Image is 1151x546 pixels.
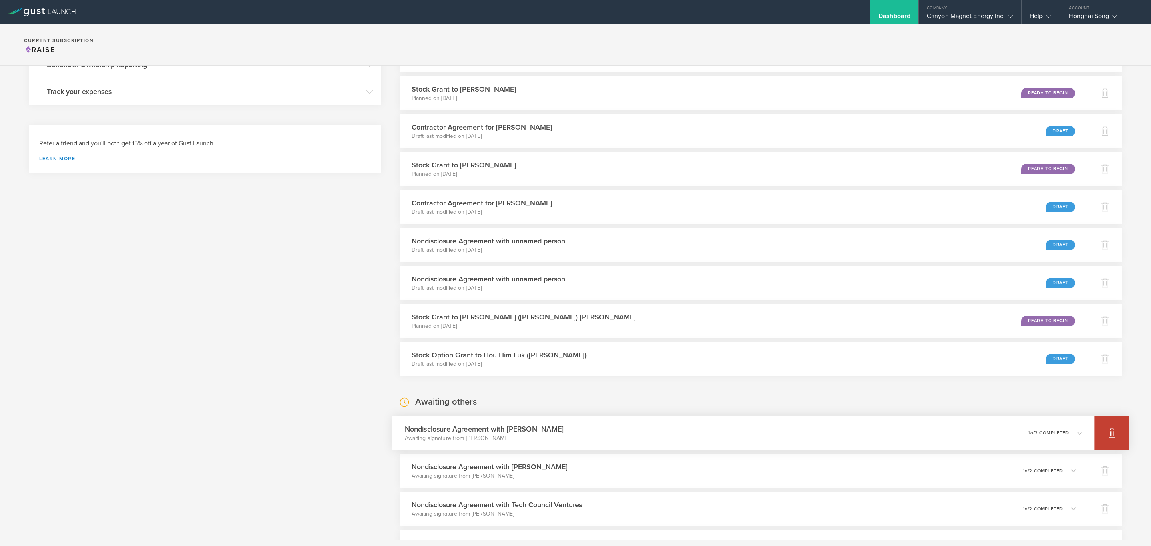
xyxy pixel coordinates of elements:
div: Draft [1046,354,1075,364]
h3: Nondisclosure Agreement with unnamed person [412,274,565,284]
h3: Stock Option Grant to Hou Him Luk ([PERSON_NAME]) [412,350,587,360]
p: Planned on [DATE] [412,322,636,330]
div: Stock Grant to [PERSON_NAME]Planned on [DATE]Ready to Begin [400,152,1088,186]
h3: Nondisclosure Agreement with [PERSON_NAME] [412,462,568,472]
h3: Refer a friend and you'll both get 15% off a year of Gust Launch. [39,139,371,148]
div: Nondisclosure Agreement with unnamed personDraft last modified on [DATE]Draft [400,228,1088,262]
div: Stock Grant to [PERSON_NAME]Planned on [DATE]Ready to Begin [400,76,1088,110]
h3: Nondisclosure Agreement with Tech Council Ventures [412,500,582,510]
div: Stock Grant to [PERSON_NAME] ([PERSON_NAME]) [PERSON_NAME]Planned on [DATE]Ready to Begin [400,304,1088,338]
p: Draft last modified on [DATE] [412,360,587,368]
em: of [1025,468,1029,474]
p: 1 2 completed [1023,507,1063,511]
p: 1 2 completed [1023,469,1063,473]
div: Ready to Begin [1021,164,1075,174]
p: Awaiting signature from [PERSON_NAME] [412,510,582,518]
div: Draft [1046,278,1075,288]
div: Dashboard [878,12,910,24]
p: Draft last modified on [DATE] [412,246,565,254]
div: Ready to Begin [1021,88,1075,98]
p: Planned on [DATE] [412,170,516,178]
em: of [1030,430,1034,435]
div: Nondisclosure Agreement with unnamed personDraft last modified on [DATE]Draft [400,266,1088,300]
h3: Nondisclosure Agreement with unnamed person [412,236,565,246]
h3: Contractor Agreement for [PERSON_NAME] [412,122,552,132]
div: Draft [1046,202,1075,212]
p: 1 2 completed [1028,430,1069,435]
p: Draft last modified on [DATE] [412,284,565,292]
div: Honghai Song [1069,12,1137,24]
p: Awaiting signature from [PERSON_NAME] [404,434,564,442]
div: Ready to Begin [1021,316,1075,326]
h3: Stock Grant to [PERSON_NAME] ([PERSON_NAME]) [PERSON_NAME] [412,312,636,322]
div: Draft [1046,240,1075,250]
p: Awaiting signature from [PERSON_NAME] [412,472,568,480]
div: Canyon Magnet Energy Inc. [927,12,1013,24]
h3: Contractor Agreement for [PERSON_NAME] [412,198,552,208]
h3: Nondisclosure Agreement with [PERSON_NAME] [404,424,564,434]
em: of [1025,506,1029,512]
h2: Awaiting others [415,396,477,408]
div: Draft [1046,126,1075,136]
div: Contractor Agreement for [PERSON_NAME]Draft last modified on [DATE]Draft [400,114,1088,148]
p: Draft last modified on [DATE] [412,208,552,216]
p: Draft last modified on [DATE] [412,132,552,140]
h2: Current Subscription [24,38,94,43]
a: Learn more [39,156,371,161]
h3: Track your expenses [47,86,362,97]
div: Contractor Agreement for [PERSON_NAME]Draft last modified on [DATE]Draft [400,190,1088,224]
p: Planned on [DATE] [412,94,516,102]
div: Stock Option Grant to Hou Him Luk ([PERSON_NAME])Draft last modified on [DATE]Draft [400,342,1088,376]
h3: Stock Grant to [PERSON_NAME] [412,160,516,170]
span: Raise [24,45,55,54]
h3: Stock Grant to [PERSON_NAME] [412,84,516,94]
div: Help [1030,12,1051,24]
